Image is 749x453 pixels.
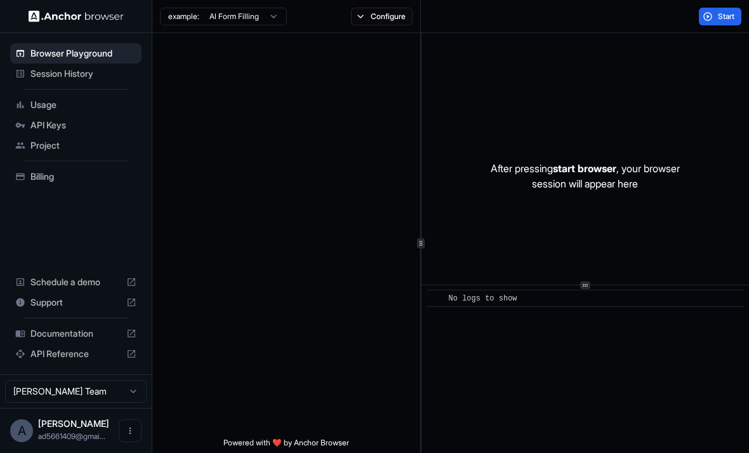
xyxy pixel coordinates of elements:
span: Session History [30,67,136,80]
button: Configure [351,8,413,25]
p: After pressing , your browser session will appear here [491,161,680,191]
span: ad5661409@gmail.com [38,431,105,441]
span: Project [30,139,136,152]
span: Start [718,11,736,22]
div: Documentation [10,323,142,344]
div: A [10,419,33,442]
div: Schedule a demo [10,272,142,292]
span: API Reference [30,348,121,360]
div: Usage [10,95,142,115]
span: Schedule a demo [30,276,121,288]
div: Billing [10,166,142,187]
span: ​ [433,292,439,305]
span: Support [30,296,121,309]
button: Open menu [119,419,142,442]
span: Billing [30,170,136,183]
span: example: [168,11,199,22]
span: No logs to show [449,294,517,303]
span: Documentation [30,327,121,340]
div: Support [10,292,142,313]
span: Usage [30,98,136,111]
div: Session History [10,64,142,84]
div: API Reference [10,344,142,364]
div: Project [10,135,142,156]
div: API Keys [10,115,142,135]
span: Abigail Davis [38,418,109,429]
span: start browser [553,162,616,175]
button: Start [699,8,741,25]
span: API Keys [30,119,136,132]
img: Anchor Logo [29,10,124,22]
span: Browser Playground [30,47,136,60]
div: Browser Playground [10,43,142,64]
span: Powered with ❤️ by Anchor Browser [223,438,349,453]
